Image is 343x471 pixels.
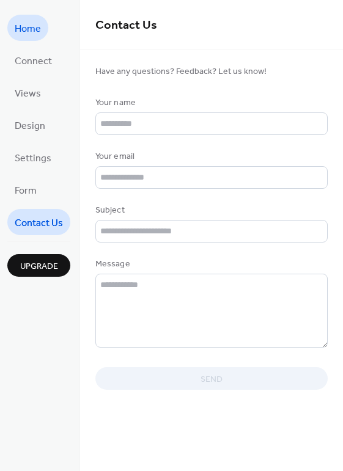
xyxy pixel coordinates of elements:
[7,112,53,138] a: Design
[15,214,63,233] span: Contact Us
[95,13,157,37] span: Contact Us
[95,258,325,271] div: Message
[7,177,44,203] a: Form
[7,15,48,41] a: Home
[15,84,41,103] span: Views
[15,149,51,168] span: Settings
[15,20,41,38] span: Home
[7,47,59,73] a: Connect
[15,52,52,71] span: Connect
[7,254,70,277] button: Upgrade
[20,260,58,273] span: Upgrade
[95,204,325,217] div: Subject
[15,117,45,136] span: Design
[7,209,70,235] a: Contact Us
[7,144,59,170] a: Settings
[95,97,325,109] div: Your name
[95,150,325,163] div: Your email
[15,181,37,200] span: Form
[95,65,328,78] span: Have any questions? Feedback? Let us know!
[7,79,48,106] a: Views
